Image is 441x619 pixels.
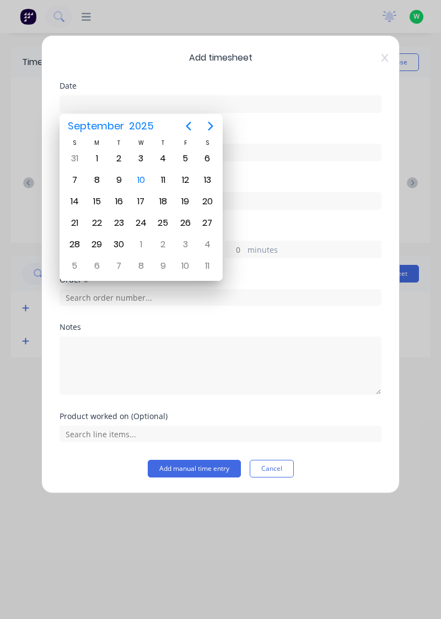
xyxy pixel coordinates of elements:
button: Previous page [178,115,200,137]
div: Saturday, October 11, 2025 [199,258,216,274]
div: Wednesday, October 1, 2025 [133,236,149,253]
div: Wednesday, September 24, 2025 [133,215,149,231]
div: Monday, September 22, 2025 [89,215,105,231]
div: Order # [60,276,381,284]
div: Wednesday, September 17, 2025 [133,193,149,210]
div: Friday, October 10, 2025 [177,258,193,274]
div: Thursday, September 18, 2025 [155,193,171,210]
div: T [108,138,130,148]
input: Search order number... [60,289,381,306]
div: W [130,138,152,148]
div: Wednesday, September 3, 2025 [133,150,149,167]
div: Sunday, September 7, 2025 [66,172,83,188]
div: Thursday, October 9, 2025 [155,258,171,274]
div: Thursday, September 4, 2025 [155,150,171,167]
input: 0 [225,241,245,258]
div: T [152,138,174,148]
div: Friday, September 26, 2025 [177,215,193,231]
span: Add timesheet [60,51,381,64]
input: Search line items... [60,426,381,442]
div: Saturday, September 6, 2025 [199,150,216,167]
div: Friday, October 3, 2025 [177,236,193,253]
div: Thursday, September 25, 2025 [155,215,171,231]
button: Add manual time entry [148,460,241,477]
div: Today, Wednesday, September 10, 2025 [133,172,149,188]
div: F [174,138,196,148]
button: Next page [200,115,222,137]
div: S [63,138,85,148]
div: Friday, September 12, 2025 [177,172,193,188]
div: Friday, September 5, 2025 [177,150,193,167]
div: Monday, September 1, 2025 [89,150,105,167]
button: September2025 [61,116,160,136]
div: Wednesday, October 8, 2025 [133,258,149,274]
div: Product worked on (Optional) [60,412,381,420]
div: Thursday, September 11, 2025 [155,172,171,188]
div: Tuesday, September 16, 2025 [111,193,127,210]
div: Saturday, September 13, 2025 [199,172,216,188]
div: Monday, October 6, 2025 [89,258,105,274]
div: Monday, September 29, 2025 [89,236,105,253]
div: Sunday, September 14, 2025 [66,193,83,210]
div: S [196,138,218,148]
div: Monday, September 15, 2025 [89,193,105,210]
div: Sunday, September 28, 2025 [66,236,83,253]
div: Tuesday, September 9, 2025 [111,172,127,188]
div: Sunday, October 5, 2025 [66,258,83,274]
div: Date [60,82,381,90]
div: Notes [60,323,381,331]
span: 2025 [126,116,156,136]
div: Saturday, September 20, 2025 [199,193,216,210]
div: Sunday, September 21, 2025 [66,215,83,231]
div: Thursday, October 2, 2025 [155,236,171,253]
div: Saturday, September 27, 2025 [199,215,216,231]
div: Tuesday, September 2, 2025 [111,150,127,167]
button: Cancel [250,460,294,477]
div: M [85,138,107,148]
div: Tuesday, September 30, 2025 [111,236,127,253]
span: September [65,116,126,136]
div: Friday, September 19, 2025 [177,193,193,210]
div: Tuesday, October 7, 2025 [111,258,127,274]
div: Saturday, October 4, 2025 [199,236,216,253]
div: Tuesday, September 23, 2025 [111,215,127,231]
div: Monday, September 8, 2025 [89,172,105,188]
label: minutes [248,244,381,258]
div: Sunday, August 31, 2025 [66,150,83,167]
